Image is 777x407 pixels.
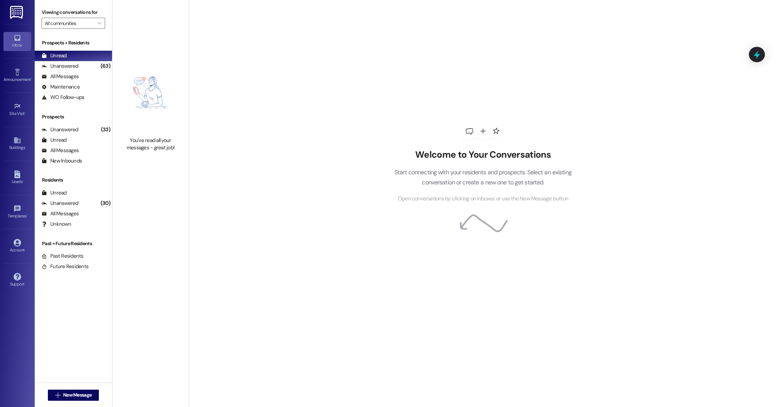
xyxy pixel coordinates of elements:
[55,392,60,398] i: 
[97,20,101,26] i: 
[120,137,181,152] div: You've read all your messages - great job!
[31,76,32,81] span: •
[42,147,79,154] div: All Messages
[42,221,71,228] div: Unknown
[99,198,112,209] div: (30)
[27,213,28,217] span: •
[35,113,112,121] div: Prospects
[42,200,78,207] div: Unanswered
[42,136,67,144] div: Unread
[35,39,112,47] div: Prospects + Residents
[10,6,24,19] img: ResiDesk Logo
[42,263,88,270] div: Future Residents
[42,126,78,133] div: Unanswered
[398,194,568,203] span: Open conversations by clicking on inboxes or use the New Message button
[99,61,112,72] div: (63)
[42,157,82,165] div: New Inbounds
[42,52,67,59] div: Unread
[3,271,31,290] a: Support
[3,134,31,153] a: Buildings
[42,63,78,70] div: Unanswered
[42,7,105,18] label: Viewing conversations for
[99,124,112,135] div: (33)
[25,110,26,115] span: •
[45,18,94,29] input: All communities
[42,94,84,101] div: WO Follow-ups
[42,210,79,217] div: All Messages
[384,149,582,160] h2: Welcome to Your Conversations
[120,52,181,133] img: empty-state
[3,100,31,119] a: Site Visit •
[3,203,31,222] a: Templates •
[3,32,31,51] a: Inbox
[3,168,31,187] a: Leads
[42,189,67,197] div: Unread
[42,83,80,91] div: Maintenance
[42,73,79,80] div: All Messages
[63,391,92,399] span: New Message
[48,390,99,401] button: New Message
[35,240,112,247] div: Past + Future Residents
[3,237,31,256] a: Account
[35,176,112,184] div: Residents
[42,252,84,260] div: Past Residents
[384,167,582,187] p: Start connecting with your residents and prospects. Select an existing conversation or create a n...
